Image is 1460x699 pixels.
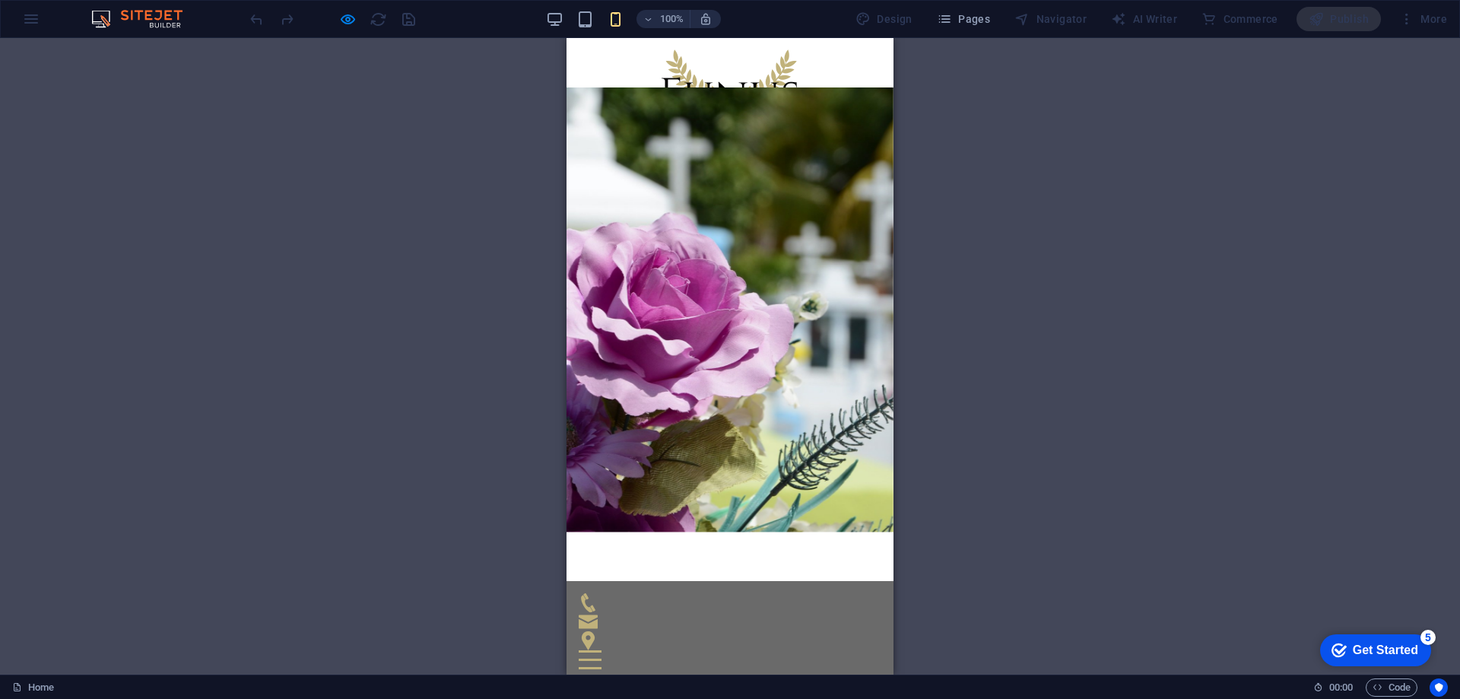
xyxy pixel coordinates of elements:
button: 100% [636,10,690,28]
h6: Session time [1313,678,1354,697]
span: 00 00 [1329,678,1353,697]
span: Code [1373,678,1411,697]
div: Get Started [45,17,110,30]
button: Code [1366,678,1417,697]
button: Usercentrics [1430,678,1448,697]
span: : [1340,682,1342,693]
h6: 100% [659,10,684,28]
img: Editor Logo [87,10,202,28]
span: Pages [937,11,990,27]
div: 5 [113,3,128,18]
button: Pages [931,7,996,31]
a: Click to cancel selection. Double-click to open Pages [12,678,54,697]
i: On resize automatically adjust zoom level to fit chosen device. [699,12,713,26]
div: Get Started 5 items remaining, 0% complete [12,8,123,40]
